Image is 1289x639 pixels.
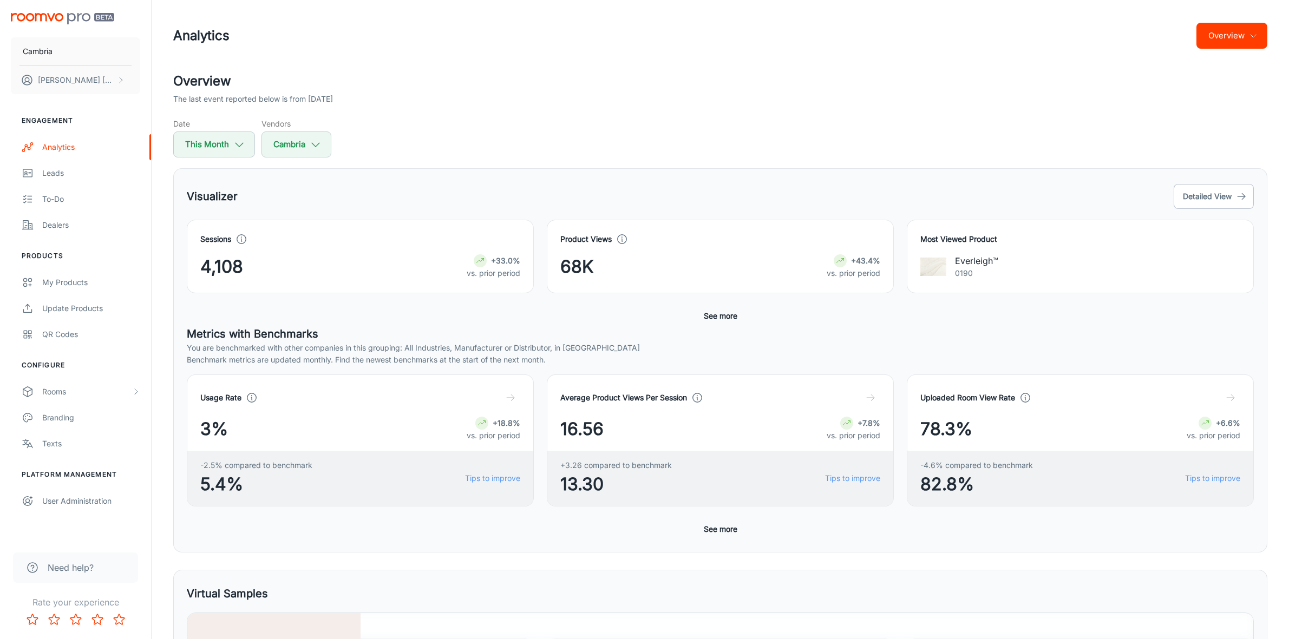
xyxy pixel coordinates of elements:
[42,328,140,340] div: QR Codes
[493,418,520,427] strong: +18.8%
[42,193,140,205] div: To-do
[11,37,140,65] button: Cambria
[920,471,1033,497] span: 82.8%
[42,495,140,507] div: User Administration
[187,342,1254,354] p: You are benchmarked with other companies in this grouping: All Industries, Manufacturer or Distri...
[1216,418,1240,427] strong: +6.6%
[22,609,43,630] button: Rate 1 star
[699,306,742,326] button: See more
[560,459,672,471] span: +3.26 compared to benchmark
[1185,472,1240,484] a: Tips to improve
[261,118,331,129] h5: Vendors
[851,256,880,265] strong: +43.4%
[200,416,228,442] span: 3%
[920,459,1033,471] span: -4.6% compared to benchmark
[42,276,140,288] div: My Products
[200,459,312,471] span: -2.5% compared to benchmark
[827,430,880,442] p: vs. prior period
[1196,23,1267,49] button: Overview
[200,254,243,280] span: 4,108
[87,609,108,630] button: Rate 4 star
[1174,184,1254,209] button: Detailed View
[465,472,520,484] a: Tips to improve
[920,392,1015,404] h4: Uploaded Room View Rate
[43,609,65,630] button: Rate 2 star
[187,326,1254,342] h5: Metrics with Benchmarks
[11,66,140,94] button: [PERSON_NAME] [PERSON_NAME]
[42,302,140,314] div: Update Products
[23,45,53,57] p: Cambria
[187,354,1254,366] p: Benchmark metrics are updated monthly. Find the newest benchmarks at the start of the next month.
[48,561,94,574] span: Need help?
[173,131,255,157] button: This Month
[173,118,255,129] h5: Date
[42,167,140,179] div: Leads
[920,233,1240,245] h4: Most Viewed Product
[560,416,604,442] span: 16.56
[699,519,742,539] button: See more
[955,267,998,279] p: 0190
[108,609,130,630] button: Rate 5 star
[560,233,612,245] h4: Product Views
[42,386,132,398] div: Rooms
[825,472,880,484] a: Tips to improve
[560,471,672,497] span: 13.30
[42,219,140,231] div: Dealers
[261,131,331,157] button: Cambria
[200,471,312,497] span: 5.4%
[827,267,880,279] p: vs. prior period
[9,596,142,609] p: Rate your experience
[920,416,972,442] span: 78.3%
[858,418,880,427] strong: +7.8%
[11,13,114,24] img: Roomvo PRO Beta
[200,392,241,404] h4: Usage Rate
[42,141,140,153] div: Analytics
[200,233,231,245] h4: Sessions
[560,254,594,280] span: 68K
[467,267,520,279] p: vs. prior period
[42,438,140,450] div: Texts
[173,93,333,105] p: The last event reported below is from [DATE]
[920,254,946,280] img: Everleigh™
[173,26,230,45] h1: Analytics
[560,392,687,404] h4: Average Product Views Per Session
[42,412,140,424] div: Branding
[65,609,87,630] button: Rate 3 star
[38,74,114,86] p: [PERSON_NAME] [PERSON_NAME]
[467,430,520,442] p: vs. prior period
[173,71,1267,91] h2: Overview
[1187,430,1240,442] p: vs. prior period
[955,254,998,267] p: Everleigh™
[187,188,238,205] h5: Visualizer
[187,585,268,602] h5: Virtual Samples
[491,256,520,265] strong: +33.0%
